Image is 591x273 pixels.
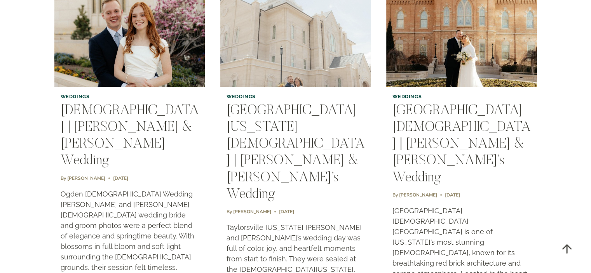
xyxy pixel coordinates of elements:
a: Weddings [227,94,256,99]
a: Scroll to top [554,236,579,261]
a: Weddings [61,94,90,99]
a: [GEOGRAPHIC_DATA][DEMOGRAPHIC_DATA] | [PERSON_NAME] & [PERSON_NAME]’s Wedding [392,104,530,185]
span: By [392,191,398,198]
time: [DATE] [279,208,294,215]
a: Weddings [392,94,422,99]
time: [DATE] [113,175,128,182]
a: [PERSON_NAME] [233,209,271,215]
a: [PERSON_NAME] [67,175,105,181]
a: [GEOGRAPHIC_DATA][US_STATE][DEMOGRAPHIC_DATA] | [PERSON_NAME] & [PERSON_NAME]’s Wedding [227,104,364,202]
span: By [61,175,66,182]
time: [DATE] [445,191,460,198]
a: [PERSON_NAME] [399,192,437,198]
span: By [227,208,232,215]
a: [DEMOGRAPHIC_DATA] | [PERSON_NAME] & [PERSON_NAME] Wedding [61,104,199,169]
